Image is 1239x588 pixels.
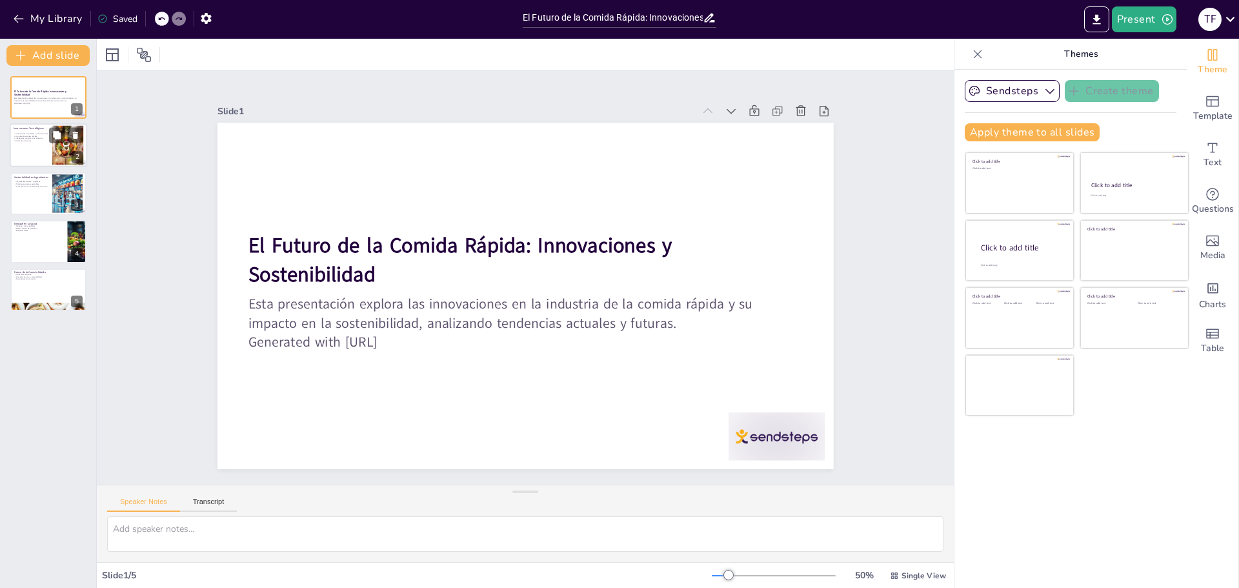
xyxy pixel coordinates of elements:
[1198,6,1222,32] button: T F
[1187,85,1238,132] div: Add ready made slides
[849,569,880,582] div: 50 %
[252,175,678,290] strong: El Futuro de la Comida Rápida: Innovaciones y Sostenibilidad
[14,137,48,140] p: Inteligencia artificial en la industria
[1087,294,1180,299] div: Click to add title
[1204,156,1222,170] span: Text
[1199,298,1226,312] span: Charts
[257,45,727,156] div: Slide 1
[1138,302,1178,305] div: Click to add text
[14,227,64,230] p: Reformulación de productos
[14,97,83,102] p: Esta presentación explora las innovaciones en la industria de la comida rápida y su impacto en la...
[14,90,66,97] strong: El Futuro de la Comida Rápida: Innovaciones y Sostenibilidad
[1036,302,1065,305] div: Click to add text
[523,8,703,27] input: Insert title
[14,135,48,137] p: Uso de aplicaciones móviles
[97,13,137,25] div: Saved
[1065,80,1159,102] button: Create theme
[1187,225,1238,271] div: Add images, graphics, shapes or video
[10,124,87,168] div: 2
[71,103,83,115] div: 1
[972,302,1002,305] div: Click to add text
[1091,181,1177,189] div: Click to add title
[988,39,1174,70] p: Themes
[972,159,1065,164] div: Click to add title
[972,294,1065,299] div: Click to add title
[1084,6,1109,32] button: Export to PowerPoint
[1201,341,1224,356] span: Table
[14,102,83,105] p: Generated with [URL]
[1091,194,1176,198] div: Click to add text
[981,264,1062,267] div: Click to add body
[10,76,86,119] div: 1
[1087,226,1180,231] div: Click to add title
[1087,302,1128,305] div: Click to add text
[965,123,1100,141] button: Apply theme to all slides
[14,185,48,188] p: Transparencia en la cadena de suministro
[1004,302,1033,305] div: Click to add text
[180,498,237,512] button: Transcript
[102,569,712,582] div: Slide 1 / 5
[981,243,1063,254] div: Click to add title
[14,270,83,274] p: Futuro de la Comida Rápida
[49,128,65,143] button: Duplicate Slide
[10,172,86,215] div: 3
[1112,6,1176,32] button: Present
[14,133,48,136] p: Innovaciones en pedidos y automatización
[71,248,83,259] div: 4
[107,498,180,512] button: Speaker Notes
[1187,318,1238,364] div: Add a table
[68,128,83,143] button: Delete Slide
[14,140,48,143] p: Reducción de costos
[14,181,48,183] p: Ingredientes locales y orgánicos
[1187,132,1238,178] div: Add text boxes
[902,571,946,581] span: Single View
[243,236,793,389] p: Esta presentación explora las innovaciones en la industria de la comida rápida y su impacto en la...
[14,278,83,280] p: Personalización de menús
[1200,248,1225,263] span: Media
[10,269,86,311] div: 5
[14,176,48,179] p: Sostenibilidad en Ingredientes
[14,273,83,276] p: Innovación continua
[102,45,123,65] div: Layout
[14,222,64,226] p: Enfoque en la Salud
[1193,109,1233,123] span: Template
[14,225,64,228] p: Opciones más saludables
[136,47,152,63] span: Position
[14,276,83,278] p: Compromiso con la sostenibilidad
[6,45,90,66] button: Add slide
[239,274,785,407] p: Generated with [URL]
[10,220,86,263] div: 4
[10,8,88,29] button: My Library
[972,167,1065,170] div: Click to add text
[1198,8,1222,31] div: T F
[14,127,48,131] p: Innovaciones Tecnológicas
[14,230,64,232] p: Etiquetas claras
[71,296,83,307] div: 5
[14,183,48,185] p: Prácticas agrícolas sostenibles
[1192,202,1234,216] span: Questions
[965,80,1060,102] button: Sendsteps
[1187,271,1238,318] div: Add charts and graphs
[1187,39,1238,85] div: Change the overall theme
[1187,178,1238,225] div: Get real-time input from your audience
[1198,63,1227,77] span: Theme
[71,199,83,211] div: 3
[72,152,83,163] div: 2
